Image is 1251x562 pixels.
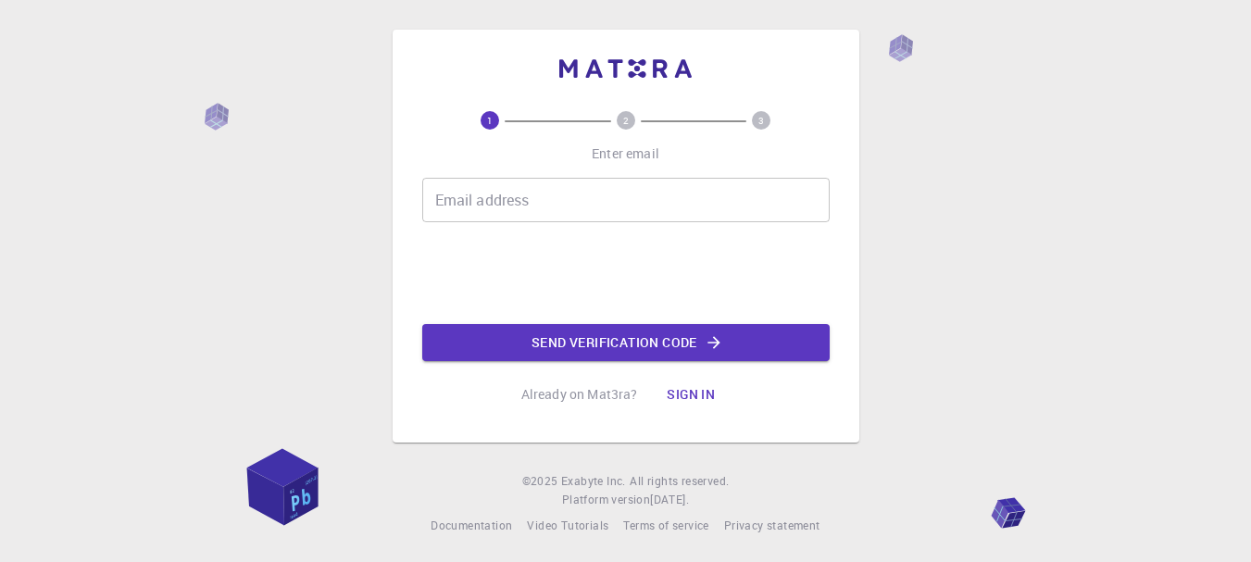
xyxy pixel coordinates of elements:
[630,472,729,491] span: All rights reserved.
[431,518,512,532] span: Documentation
[724,518,820,532] span: Privacy statement
[561,473,626,488] span: Exabyte Inc.
[592,144,659,163] p: Enter email
[724,517,820,535] a: Privacy statement
[623,518,708,532] span: Terms of service
[487,114,493,127] text: 1
[521,385,638,404] p: Already on Mat3ra?
[561,472,626,491] a: Exabyte Inc.
[623,114,629,127] text: 2
[562,491,650,509] span: Platform version
[650,492,689,506] span: [DATE] .
[431,517,512,535] a: Documentation
[527,518,608,532] span: Video Tutorials
[650,491,689,509] a: [DATE].
[522,472,561,491] span: © 2025
[623,517,708,535] a: Terms of service
[485,237,767,309] iframe: reCAPTCHA
[422,324,830,361] button: Send verification code
[527,517,608,535] a: Video Tutorials
[652,376,730,413] button: Sign in
[758,114,764,127] text: 3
